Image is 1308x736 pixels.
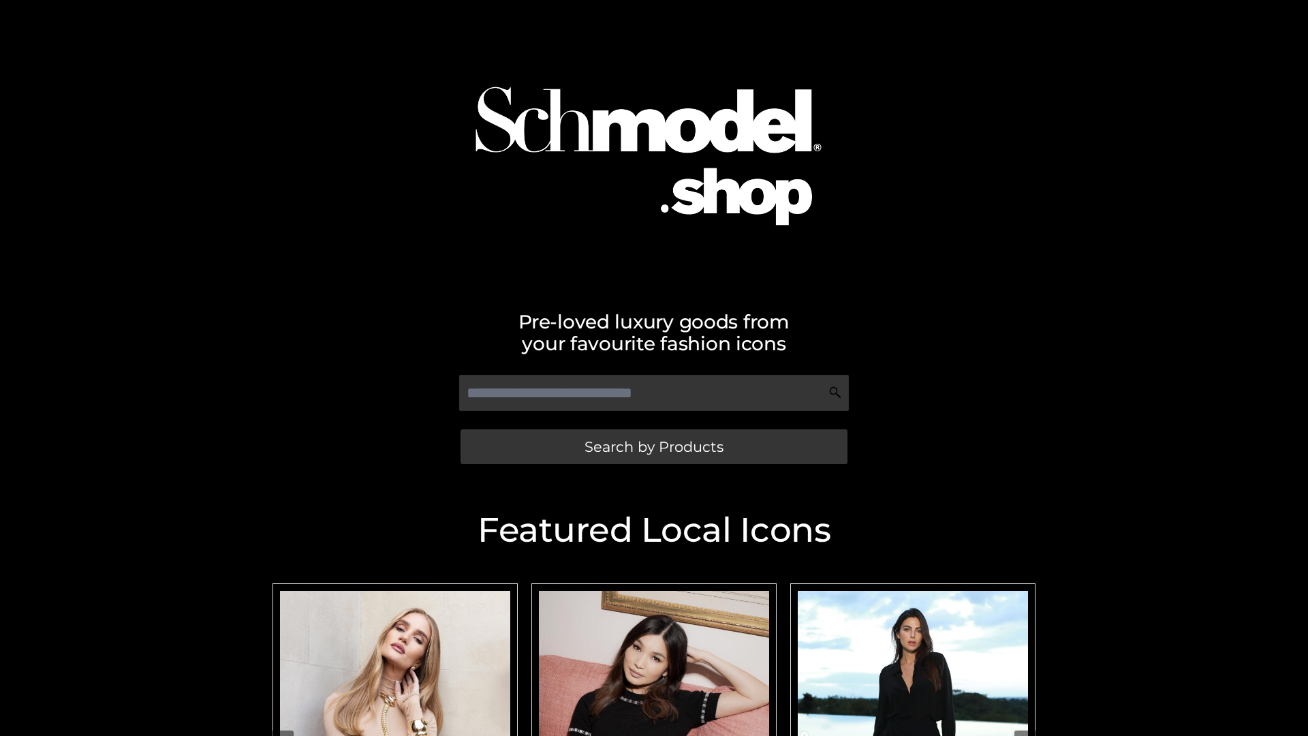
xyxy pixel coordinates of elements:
span: Search by Products [585,440,723,454]
img: Search Icon [828,386,842,399]
h2: Pre-loved luxury goods from your favourite fashion icons [266,311,1042,354]
h2: Featured Local Icons​ [266,513,1042,547]
a: Search by Products [461,429,847,464]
